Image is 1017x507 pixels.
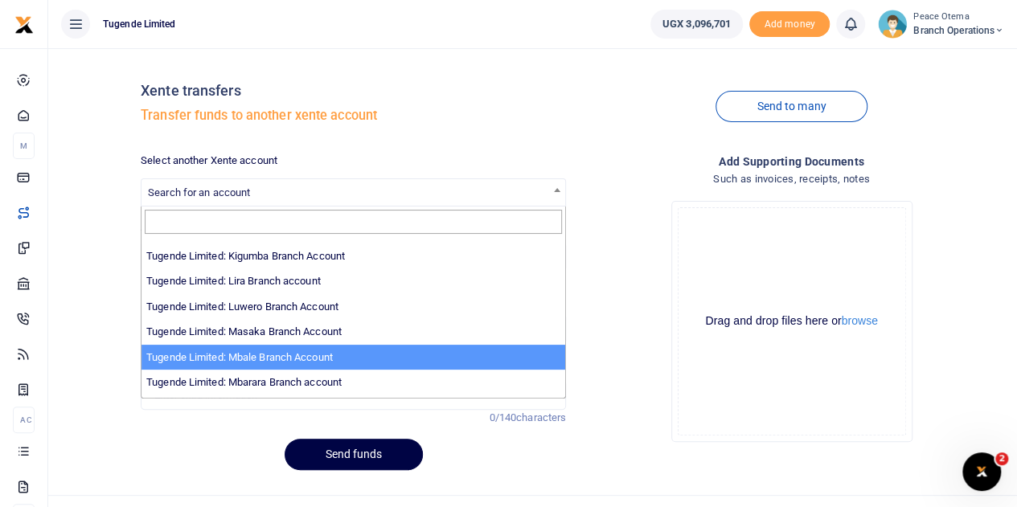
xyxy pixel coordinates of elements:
span: characters [516,411,566,423]
h5: Transfer funds to another xente account [141,108,566,124]
h4: Such as invoices, receipts, notes [579,170,1004,188]
span: 2 [995,452,1008,465]
a: UGX 3,096,701 [650,10,743,39]
input: Search [145,210,562,234]
a: logo-small logo-large logo-large [14,18,34,30]
span: Search for an account [141,178,566,206]
button: browse [842,315,878,326]
span: Search for an account [148,186,250,198]
h4: Add supporting Documents [579,153,1004,170]
a: Send to many [716,91,867,122]
label: Tugende Limited: Lira Branch account [146,273,321,289]
span: Search for an account [141,179,565,204]
button: Send funds [285,439,423,470]
li: Ac [13,407,35,433]
span: Add money [749,11,830,38]
li: M [13,133,35,159]
small: Peace Otema [913,10,1004,24]
a: profile-user Peace Otema Branch Operations [878,10,1004,39]
label: Tugende Limited: Masaka Branch Account [146,324,342,340]
span: 0/140 [490,411,517,423]
label: Tugende Limited: Mbarara Branch account [146,374,342,390]
iframe: Intercom live chat [962,452,1001,491]
li: Wallet ballance [644,10,749,39]
span: Branch Operations [913,23,1004,38]
label: Tugende Limited: Luwero Branch Account [146,299,338,315]
img: profile-user [878,10,907,39]
a: Add money [749,17,830,29]
label: Tugende Limited: Mbale Branch Account [146,350,333,366]
label: Tugende Limited: Kigumba Branch Account [146,248,345,264]
img: logo-small [14,15,34,35]
li: Toup your wallet [749,11,830,38]
label: Select another Xente account [141,153,277,169]
h4: Xente transfers [141,82,566,100]
div: File Uploader [671,201,912,442]
span: Tugende Limited [96,17,182,31]
div: Drag and drop files here or [679,313,905,329]
span: UGX 3,096,701 [662,16,731,32]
